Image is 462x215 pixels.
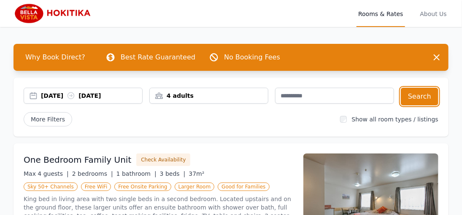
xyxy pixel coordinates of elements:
[24,154,131,166] h3: One Bedroom Family Unit
[24,170,69,177] span: Max 4 guests |
[24,112,72,126] span: More Filters
[41,91,142,100] div: [DATE] [DATE]
[114,183,171,191] span: Free Onsite Parking
[401,88,438,105] button: Search
[224,52,280,62] p: No Booking Fees
[19,49,92,66] span: Why Book Direct?
[116,170,157,177] span: 1 bathroom |
[72,170,113,177] span: 2 bedrooms |
[160,170,186,177] span: 3 beds |
[189,170,204,177] span: 37m²
[175,183,215,191] span: Larger Room
[218,183,269,191] span: Good for Families
[136,153,190,166] button: Check Availability
[24,183,78,191] span: Sky 50+ Channels
[81,183,111,191] span: Free WiFi
[150,91,268,100] div: 4 adults
[121,52,195,62] p: Best Rate Guaranteed
[14,3,95,24] img: Bella Vista Hokitika
[352,116,438,123] label: Show all room types / listings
